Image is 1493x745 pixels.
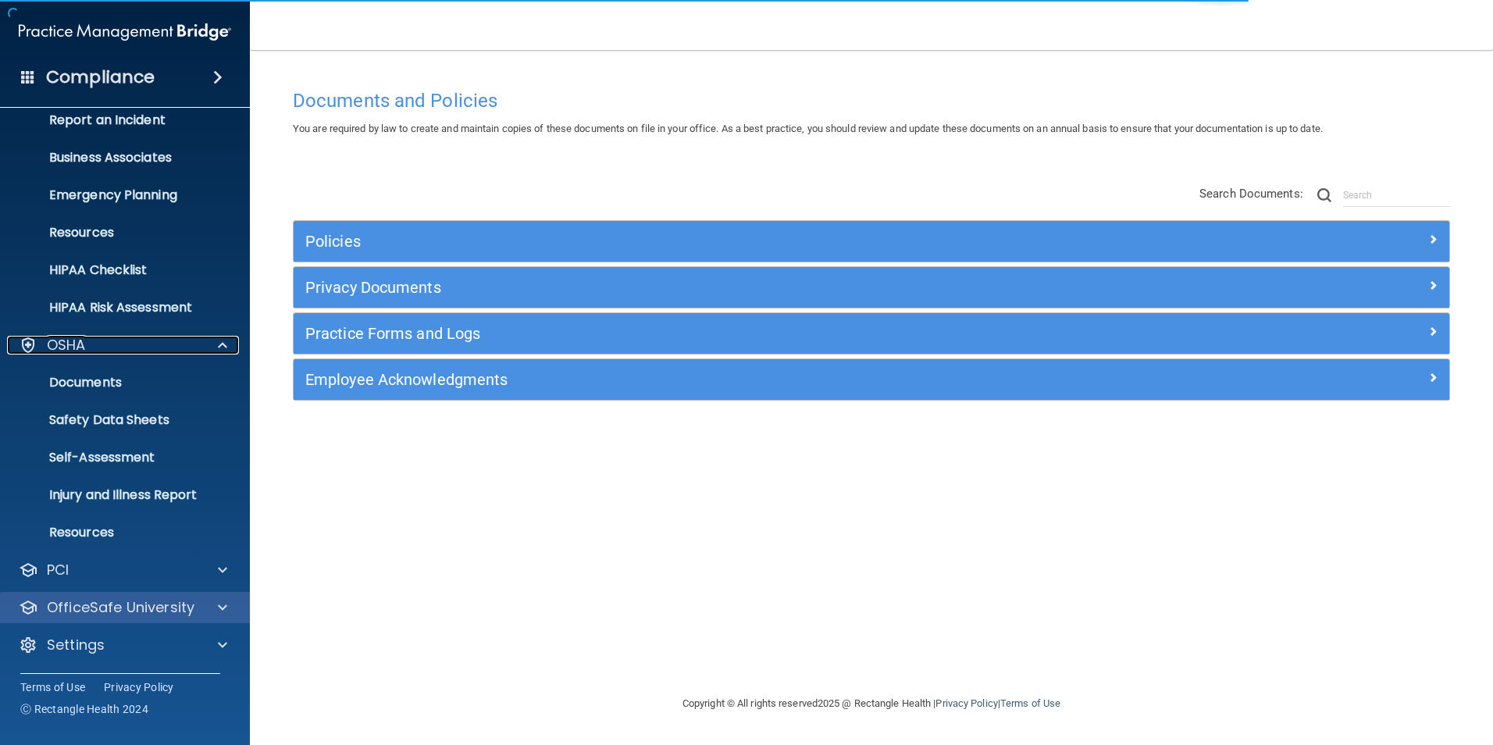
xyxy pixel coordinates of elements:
[305,321,1438,346] a: Practice Forms and Logs
[10,412,223,428] p: Safety Data Sheets
[10,150,223,166] p: Business Associates
[19,16,231,48] img: PMB logo
[10,300,223,315] p: HIPAA Risk Assessment
[305,371,1149,388] h5: Employee Acknowledgments
[10,375,223,390] p: Documents
[19,336,227,355] a: OSHA
[1343,184,1450,207] input: Search
[305,229,1438,254] a: Policies
[10,112,223,128] p: Report an Incident
[1199,187,1303,201] span: Search Documents:
[19,561,227,579] a: PCI
[20,679,85,695] a: Terms of Use
[46,66,155,88] h4: Compliance
[47,561,69,579] p: PCI
[47,636,105,654] p: Settings
[586,679,1156,729] div: Copyright © All rights reserved 2025 @ Rectangle Health | |
[10,262,223,278] p: HIPAA Checklist
[20,701,148,717] span: Ⓒ Rectangle Health 2024
[47,336,86,355] p: OSHA
[47,598,194,617] p: OfficeSafe University
[305,275,1438,300] a: Privacy Documents
[1317,188,1331,202] img: ic-search.3b580494.png
[10,187,223,203] p: Emergency Planning
[19,598,227,617] a: OfficeSafe University
[104,679,174,695] a: Privacy Policy
[305,325,1149,342] h5: Practice Forms and Logs
[305,279,1149,296] h5: Privacy Documents
[305,367,1438,392] a: Employee Acknowledgments
[19,636,227,654] a: Settings
[1000,697,1060,709] a: Terms of Use
[10,525,223,540] p: Resources
[305,233,1149,250] h5: Policies
[293,123,1323,134] span: You are required by law to create and maintain copies of these documents on file in your office. ...
[293,91,1450,111] h4: Documents and Policies
[10,225,223,241] p: Resources
[10,487,223,503] p: Injury and Illness Report
[10,450,223,465] p: Self-Assessment
[935,697,997,709] a: Privacy Policy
